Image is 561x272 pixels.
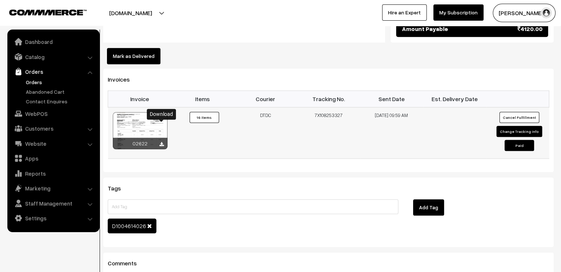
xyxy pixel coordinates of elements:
[9,7,74,16] a: COMMMERCE
[234,107,297,158] td: DTDC
[9,182,97,195] a: Marketing
[113,138,167,149] div: 02622
[108,185,130,192] span: Tags
[402,24,448,33] span: Amount Payable
[9,10,87,15] img: COMMMERCE
[9,167,97,180] a: Reports
[108,199,398,214] input: Add Tag
[423,91,486,107] th: Est. Delivery Date
[9,50,97,63] a: Catalog
[147,109,176,120] div: Download
[9,211,97,225] a: Settings
[433,4,484,21] a: My Subscription
[541,7,552,18] img: user
[83,4,178,22] button: [DOMAIN_NAME]
[108,259,146,267] span: Comments
[413,199,444,216] button: Add Tag
[9,107,97,120] a: WebPOS
[297,91,360,107] th: Tracking No.
[24,97,97,105] a: Contact Enquires
[517,24,543,33] span: 4120.00
[9,35,97,48] a: Dashboard
[190,112,219,123] button: 16 Items
[234,91,297,107] th: Courier
[493,4,555,22] button: [PERSON_NAME] C
[360,91,423,107] th: Sent Date
[382,4,427,21] a: Hire an Expert
[360,107,423,158] td: [DATE] 09:59 AM
[9,152,97,165] a: Apps
[24,88,97,96] a: Abandoned Cart
[297,107,360,158] td: 7X108253327
[9,122,97,135] a: Customers
[107,48,160,64] button: Mark as Delivered
[9,137,97,150] a: Website
[496,126,542,137] button: Change Tracking Info
[171,91,234,107] th: Items
[9,197,97,210] a: Staff Management
[112,222,146,230] span: D1004614026
[9,65,97,78] a: Orders
[24,78,97,86] a: Orders
[108,76,139,83] span: Invoices
[505,140,534,151] button: Paid
[108,91,171,107] th: Invoice
[499,112,539,123] button: Cancel Fulfillment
